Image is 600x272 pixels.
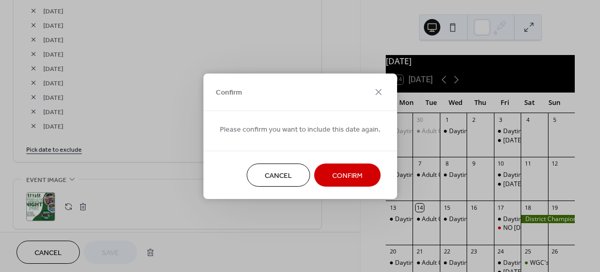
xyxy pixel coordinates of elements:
[332,170,363,181] span: Confirm
[247,164,310,187] button: Cancel
[265,170,292,181] span: Cancel
[216,87,242,98] span: Confirm
[220,124,381,135] span: Please confirm you want to include this date again.
[314,164,381,187] button: Confirm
